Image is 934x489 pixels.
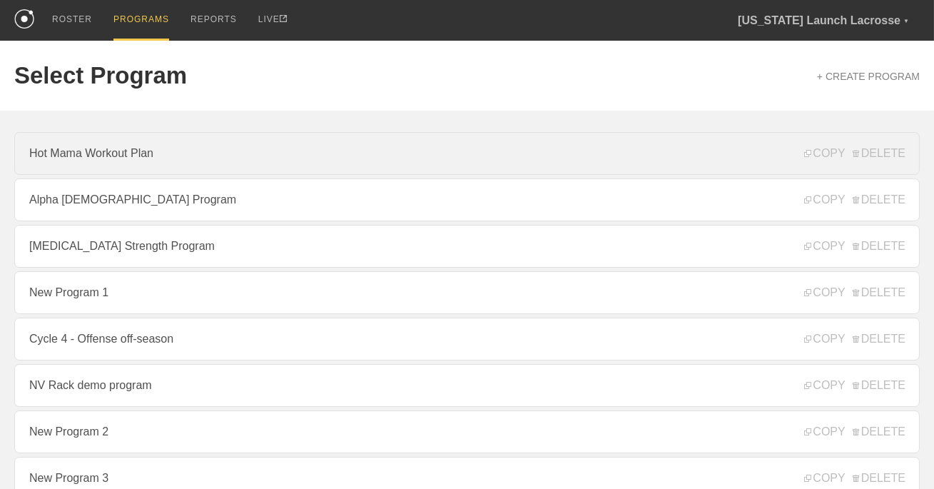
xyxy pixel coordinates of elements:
[14,364,920,407] a: NV Rack demo program
[14,132,920,175] a: Hot Mama Workout Plan
[853,240,905,253] span: DELETE
[804,193,845,206] span: COPY
[853,193,905,206] span: DELETE
[14,318,920,361] a: Cycle 4 - Offense off-season
[14,410,920,453] a: New Program 2
[804,240,845,253] span: COPY
[14,178,920,221] a: Alpha [DEMOGRAPHIC_DATA] Program
[853,147,905,160] span: DELETE
[14,271,920,314] a: New Program 1
[14,225,920,268] a: [MEDICAL_DATA] Strength Program
[14,9,34,29] img: logo
[903,16,909,27] div: ▼
[804,147,845,160] span: COPY
[853,286,905,299] span: DELETE
[817,71,920,82] a: + CREATE PROGRAM
[804,286,845,299] span: COPY
[677,323,934,489] iframe: Chat Widget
